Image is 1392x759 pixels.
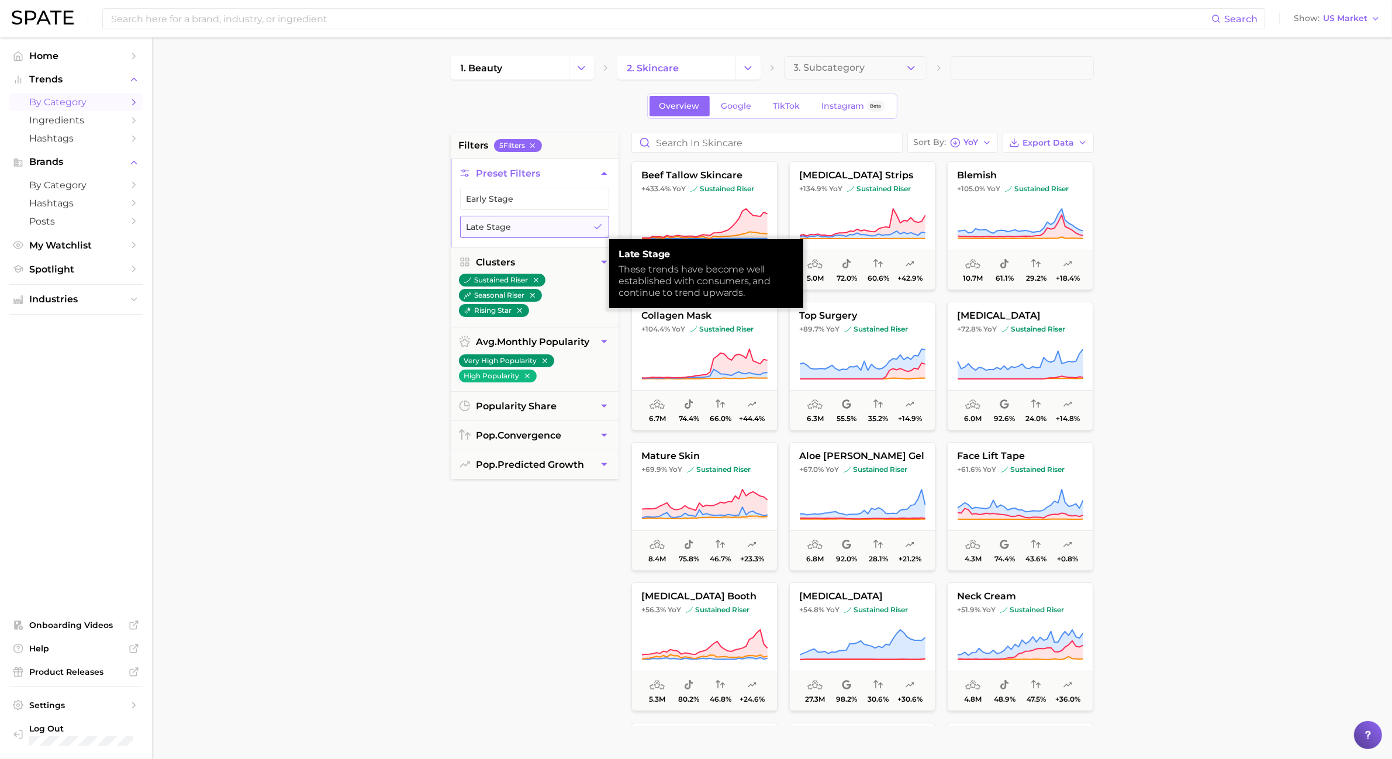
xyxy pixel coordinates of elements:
button: Early Stage [460,188,609,210]
span: 30.6% [868,695,889,703]
span: +67.0% [799,465,824,474]
button: popularity share [451,392,619,420]
span: Beta [871,101,882,111]
span: 43.6% [1025,555,1046,563]
span: popularity predicted growth: Very Likely [747,538,757,552]
span: +36.0% [1055,695,1080,703]
span: 5.0m [806,274,823,282]
img: sustained riser [1005,185,1012,192]
span: YoY [825,465,839,474]
img: sustained riser [844,606,851,613]
span: Google [721,101,752,111]
a: Google [711,96,762,116]
span: popularity share: Google [1000,398,1009,412]
span: popularity convergence: Low Convergence [1031,398,1041,412]
span: popularity share: Google [842,678,851,692]
span: Log Out [29,723,133,734]
img: sustained riser [1000,606,1007,613]
span: collagen mask [632,310,777,321]
span: Product Releases [29,667,123,677]
button: Very High Popularity [459,354,554,367]
a: 1. beauty [451,56,569,80]
span: monthly popularity [476,336,590,347]
span: [MEDICAL_DATA] [948,310,1093,321]
button: Change Category [569,56,594,80]
span: +54.8% [799,605,824,614]
span: 6.7m [648,415,665,423]
a: Overview [650,96,710,116]
span: filters [459,139,489,153]
span: YoY [672,325,685,334]
span: 46.8% [709,695,731,703]
span: 4.8m [964,695,982,703]
span: sustained riser [847,184,911,194]
button: top surgery+89.7% YoYsustained risersustained riser6.3m55.5%35.2%+14.9% [789,302,935,430]
img: sustained riser [687,466,694,473]
span: sustained riser [686,605,749,615]
button: Brands [9,153,143,171]
span: +105.0% [957,184,985,193]
span: popularity predicted growth: Uncertain [1063,538,1072,552]
img: sustained riser [844,466,851,473]
span: 61.1% [995,274,1013,282]
button: High Popularity [459,370,537,382]
span: Preset Filters [476,168,541,179]
button: [MEDICAL_DATA] booth+56.3% YoYsustained risersustained riser5.3m80.2%46.8%+24.6% [631,582,778,711]
span: 8.4m [648,555,666,563]
button: beef tallow skincare+433.4% YoYsustained risersustained riser5.1m78.5%75.8%+33.6% [631,161,778,290]
span: sustained riser [1001,465,1065,474]
abbr: popularity index [476,430,498,441]
span: YoY [829,184,842,194]
img: rising star [464,307,471,314]
span: 4.3m [964,555,981,563]
span: YoY [672,184,686,194]
span: popularity convergence: Medium Convergence [716,538,725,552]
span: YoY [987,184,1000,194]
span: sustained riser [844,605,908,615]
button: mature skin+69.9% YoYsustained risersustained riser8.4m75.8%46.7%+23.3% [631,442,778,571]
span: YoY [983,325,997,334]
span: popularity convergence: High Convergence [716,398,725,412]
span: 74.4% [678,415,699,423]
img: sustained riser [686,606,693,613]
span: Search [1224,13,1258,25]
span: average monthly popularity: High Popularity [807,257,823,271]
span: sustained riser [844,465,907,474]
button: rising star [459,304,529,317]
span: YoY [669,465,682,474]
a: Hashtags [9,194,143,212]
span: mature skin [632,451,777,461]
span: 46.7% [710,555,731,563]
span: sustained riser [1000,605,1064,615]
span: sustained riser [690,184,754,194]
span: popularity convergence: Low Convergence [873,678,883,692]
span: popularity convergence: High Convergence [873,257,883,271]
a: Log out. Currently logged in with e-mail unhokang@lghnh.com. [9,720,143,750]
a: TikTok [764,96,810,116]
span: 6.3m [806,415,823,423]
span: popularity convergence: Low Convergence [873,538,883,552]
span: Overview [659,101,700,111]
abbr: average [476,336,498,347]
span: +72.8% [957,325,982,333]
span: popularity predicted growth: Likely [1063,398,1072,412]
span: convergence [476,430,562,441]
button: pop.predicted growth [451,450,619,479]
a: by Category [9,176,143,194]
span: predicted growth [476,459,585,470]
button: Sort ByYoY [907,133,998,153]
a: by Category [9,93,143,111]
span: Instagram [822,101,865,111]
img: sustained riser [1001,326,1008,333]
span: popularity convergence: Medium Convergence [716,678,725,692]
span: [MEDICAL_DATA] strips [790,170,935,181]
span: average monthly popularity: High Popularity [650,398,665,412]
a: My Watchlist [9,236,143,254]
a: Hashtags [9,129,143,147]
span: Settings [29,700,123,710]
span: popularity predicted growth: Very Likely [905,257,914,271]
span: 35.2% [868,415,888,423]
span: +51.9% [957,605,980,614]
span: +14.8% [1055,415,1079,423]
span: 48.9% [993,695,1015,703]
